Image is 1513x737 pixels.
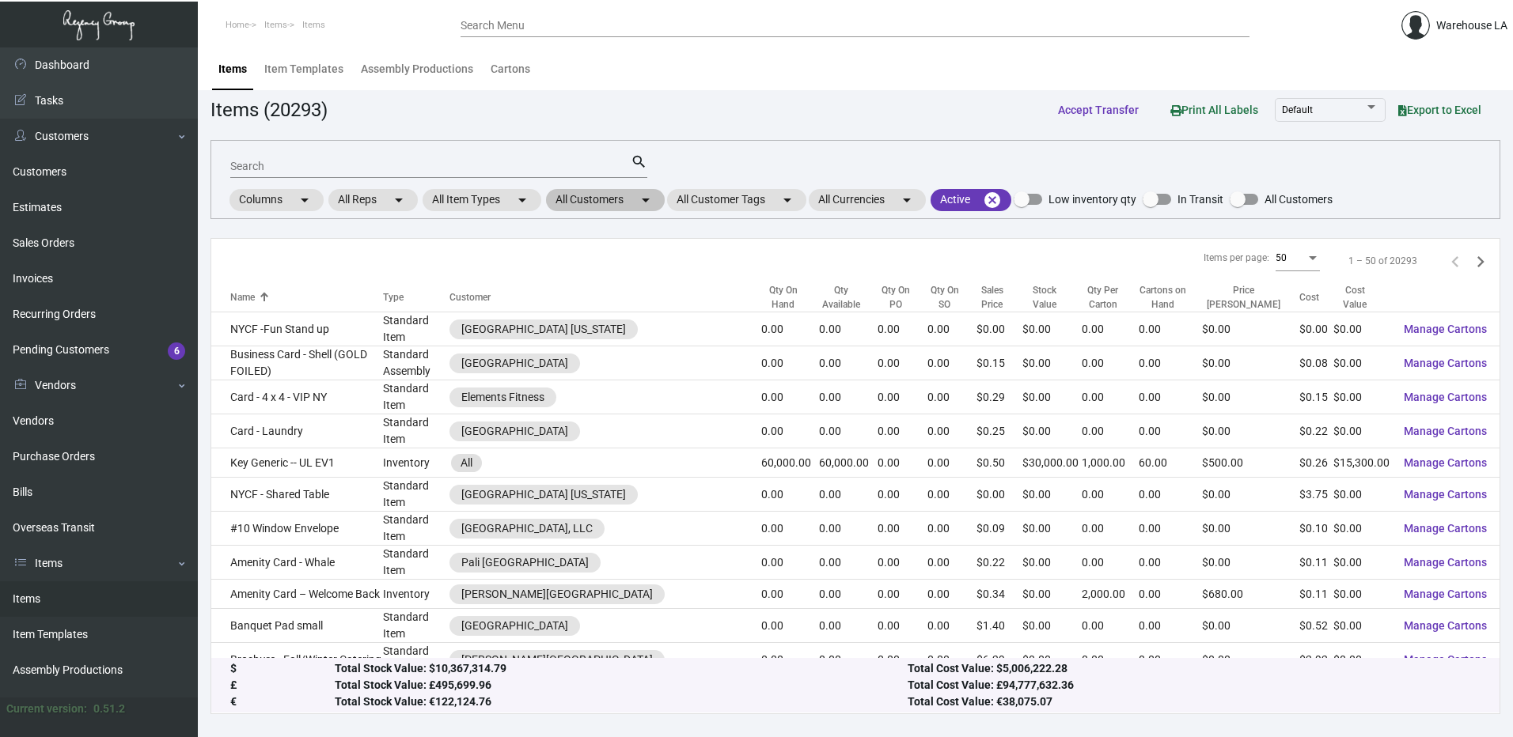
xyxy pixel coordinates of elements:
[1404,619,1487,632] span: Manage Cartons
[383,312,450,346] td: Standard Item
[1386,96,1494,124] button: Export to Excel
[451,454,482,472] mat-chip: All
[809,189,926,211] mat-chip: All Currencies
[1139,448,1202,478] td: 60.00
[1022,312,1082,346] td: $0.00
[1202,546,1299,580] td: $0.00
[761,512,818,546] td: 0.00
[1299,290,1319,304] div: Cost
[1299,414,1333,448] td: $0.22
[761,283,818,312] div: Qty On Hand
[1082,283,1139,312] div: Qty Per Carton
[1333,512,1391,546] td: $0.00
[667,189,806,211] mat-chip: All Customer Tags
[423,189,541,211] mat-chip: All Item Types
[1391,349,1500,377] button: Manage Cartons
[927,380,976,414] td: 0.00
[878,512,927,546] td: 0.00
[230,694,335,711] div: €
[1048,190,1136,209] span: Low inventory qty
[1202,609,1299,643] td: $0.00
[761,283,804,312] div: Qty On Hand
[1022,580,1082,609] td: $0.00
[1022,414,1082,448] td: $0.00
[1158,95,1271,124] button: Print All Labels
[1082,346,1139,380] td: 0.00
[1022,512,1082,546] td: $0.00
[1082,580,1139,609] td: 2,000.00
[1348,254,1417,268] div: 1 – 50 of 20293
[1468,248,1493,274] button: Next page
[819,643,878,677] td: 0.00
[1404,357,1487,369] span: Manage Cartons
[1333,643,1391,677] td: $0.00
[778,191,797,210] mat-icon: arrow_drop_down
[976,380,1022,414] td: $0.29
[927,580,976,609] td: 0.00
[1202,478,1299,512] td: $0.00
[1022,346,1082,380] td: $0.00
[211,546,383,580] td: Amenity Card - Whale
[449,283,761,312] th: Customer
[211,448,383,478] td: Key Generic -- UL EV1
[1022,609,1082,643] td: $0.00
[1391,480,1500,508] button: Manage Cartons
[1391,548,1500,576] button: Manage Cartons
[1202,380,1299,414] td: $0.00
[908,694,1481,711] div: Total Cost Value: €38,075.07
[819,380,878,414] td: 0.00
[761,643,818,677] td: 0.00
[1045,96,1151,124] button: Accept Transfer
[1333,312,1391,346] td: $0.00
[1139,414,1202,448] td: 0.00
[1139,609,1202,643] td: 0.00
[878,283,927,312] div: Qty On PO
[927,414,976,448] td: 0.00
[1139,346,1202,380] td: 0.00
[1276,252,1287,263] span: 50
[1391,580,1500,608] button: Manage Cartons
[976,609,1022,643] td: $1.40
[230,661,335,678] div: $
[383,290,404,304] div: Type
[1401,11,1430,40] img: admin@bootstrapmaster.com
[1139,283,1202,312] div: Cartons on Hand
[1058,104,1139,116] span: Accept Transfer
[226,20,249,30] span: Home
[761,346,818,380] td: 0.00
[1436,17,1507,34] div: Warehouse LA
[1404,556,1487,569] span: Manage Cartons
[897,191,916,210] mat-icon: arrow_drop_down
[230,290,383,304] div: Name
[976,643,1022,677] td: $6.29
[211,414,383,448] td: Card - Laundry
[1404,522,1487,535] span: Manage Cartons
[1022,448,1082,478] td: $30,000.00
[1177,190,1223,209] span: In Transit
[1333,346,1391,380] td: $0.00
[1299,478,1333,512] td: $3.75
[1299,290,1333,304] div: Cost
[230,678,335,694] div: £
[1333,609,1391,643] td: $0.00
[1391,448,1500,477] button: Manage Cartons
[1202,346,1299,380] td: $0.00
[461,554,589,571] div: Pali [GEOGRAPHIC_DATA]
[878,346,927,380] td: 0.00
[819,546,878,580] td: 0.00
[761,448,818,478] td: 60,000.00
[1170,104,1258,116] span: Print All Labels
[761,312,818,346] td: 0.00
[976,546,1022,580] td: $0.22
[383,346,450,380] td: Standard Assembly
[361,61,473,77] div: Assembly Productions
[878,609,927,643] td: 0.00
[761,414,818,448] td: 0.00
[1391,417,1500,445] button: Manage Cartons
[1139,478,1202,512] td: 0.00
[1299,512,1333,546] td: $0.10
[1082,546,1139,580] td: 0.00
[1082,283,1124,312] div: Qty Per Carton
[383,290,450,304] div: Type
[761,546,818,580] td: 0.00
